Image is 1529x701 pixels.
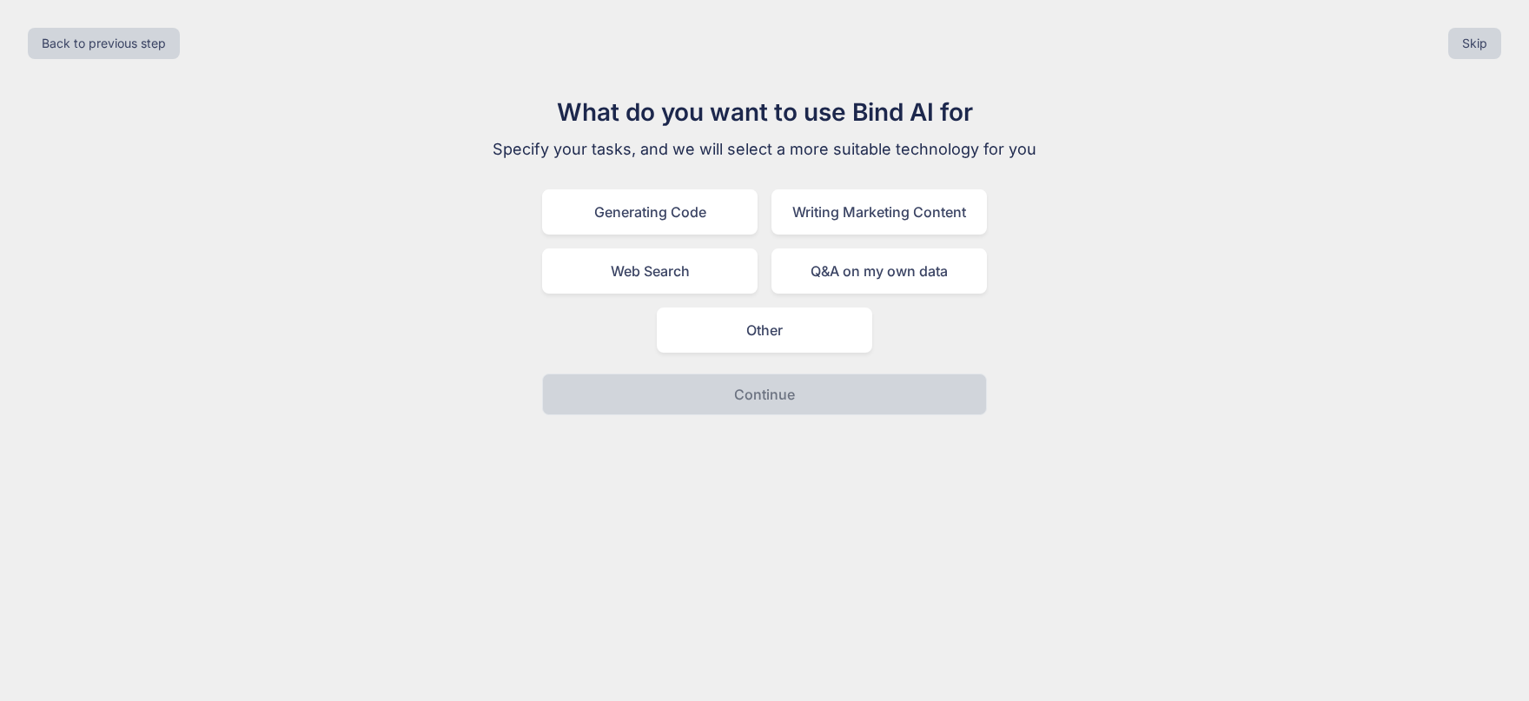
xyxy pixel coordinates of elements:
[28,28,180,59] button: Back to previous step
[1448,28,1501,59] button: Skip
[473,94,1056,130] h1: What do you want to use Bind AI for
[542,248,758,294] div: Web Search
[473,137,1056,162] p: Specify your tasks, and we will select a more suitable technology for you
[771,248,987,294] div: Q&A on my own data
[657,308,872,353] div: Other
[734,384,795,405] p: Continue
[542,189,758,235] div: Generating Code
[771,189,987,235] div: Writing Marketing Content
[542,374,987,415] button: Continue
